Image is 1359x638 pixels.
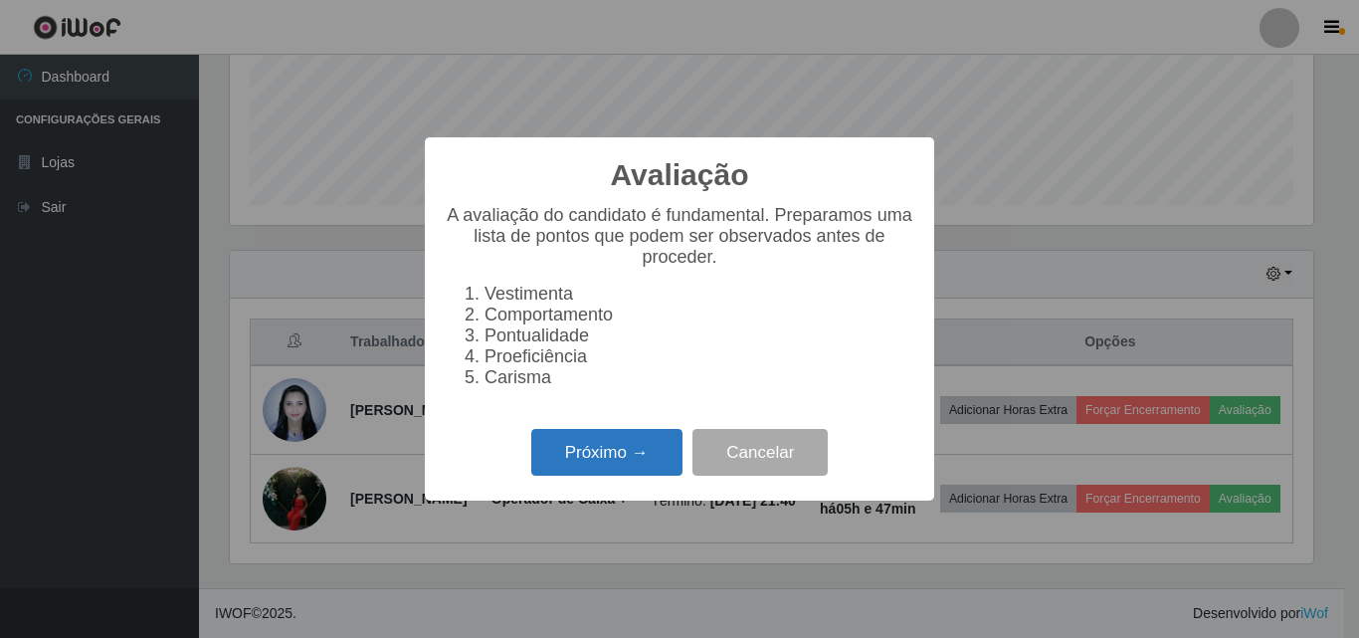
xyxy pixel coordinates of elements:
li: Vestimenta [485,284,914,305]
button: Cancelar [692,429,828,476]
h2: Avaliação [611,157,749,193]
li: Comportamento [485,305,914,325]
button: Próximo → [531,429,682,476]
li: Pontualidade [485,325,914,346]
li: Proeficiência [485,346,914,367]
p: A avaliação do candidato é fundamental. Preparamos uma lista de pontos que podem ser observados a... [445,205,914,268]
li: Carisma [485,367,914,388]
